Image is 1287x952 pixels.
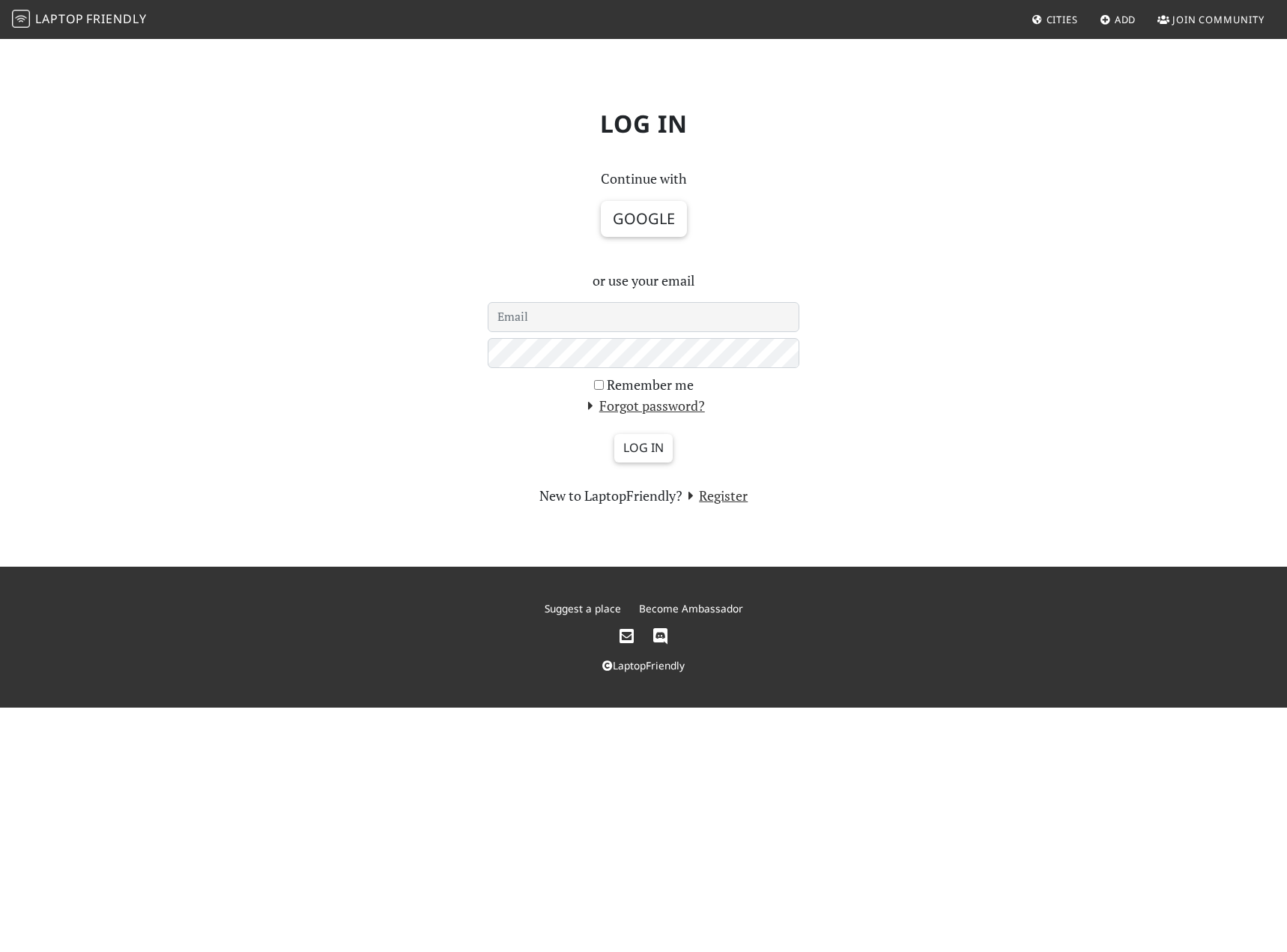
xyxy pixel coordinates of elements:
a: Join Community [1151,6,1271,33]
a: Suggest a place [545,601,621,615]
input: Email [488,302,799,332]
input: Log in [614,434,673,463]
span: Add [1115,13,1136,26]
a: Register [682,486,748,504]
span: Laptop [35,10,84,27]
a: Add [1094,6,1142,33]
p: or use your email [488,270,799,292]
a: Cities [1026,6,1084,33]
a: Forgot password? [582,397,705,415]
a: LaptopFriendly LaptopFriendly [12,7,147,33]
label: Remember me [607,374,694,396]
a: Become Ambassador [639,601,743,615]
a: LaptopFriendly [602,658,685,672]
p: Continue with [488,168,799,190]
span: Friendly [86,10,146,27]
img: LaptopFriendly [12,10,30,28]
span: Cities [1047,13,1078,26]
span: Join Community [1172,13,1265,26]
button: Google [601,201,687,237]
section: New to LaptopFriendly? [488,485,799,507]
h1: Log in [149,97,1138,150]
